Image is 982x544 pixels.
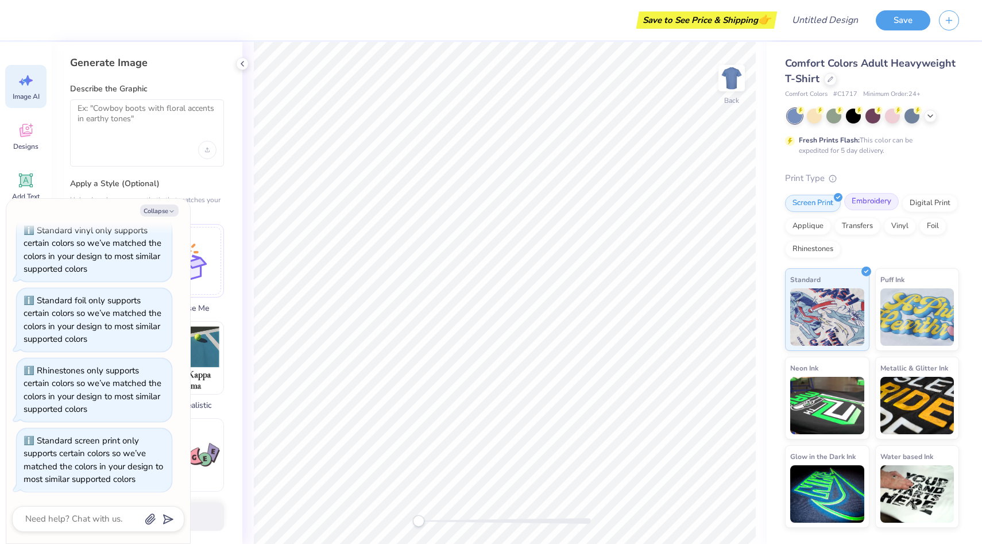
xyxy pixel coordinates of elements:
label: Apply a Style (Optional) [70,178,224,190]
img: Metallic & Glitter Ink [880,377,954,434]
div: Embroidery [844,193,899,210]
button: Collapse [140,205,179,217]
img: Water based Ink [880,465,954,523]
div: Standard vinyl only supports certain colors so we’ve matched the colors in your design to most si... [24,225,161,275]
div: Vinyl [884,218,916,235]
span: Glow in the Dark Ink [790,450,856,462]
div: Rhinestones only supports certain colors so we’ve matched the colors in your design to most simil... [24,365,161,415]
span: Neon Ink [790,362,818,374]
div: Print Type [785,172,959,185]
input: Untitled Design [783,9,867,32]
strong: Fresh Prints Flash: [799,136,860,145]
div: Foil [919,218,946,235]
div: Save to See Price & Shipping [639,11,774,29]
div: Transfers [834,218,880,235]
span: Metallic & Glitter Ink [880,362,948,374]
div: Screen Print [785,195,841,212]
span: 👉 [758,13,771,26]
span: Minimum Order: 24 + [863,90,921,99]
div: Upload image [198,141,216,159]
div: Digital Print [902,195,958,212]
img: Neon Ink [790,377,864,434]
img: Back [720,67,743,90]
div: Upload or choose an aesthetic that matches your vision to get a better result [70,194,224,217]
div: Generate Image [70,56,224,70]
div: Standard screen print only supports certain colors so we’ve matched the colors in your design to ... [24,435,163,485]
img: Standard [790,288,864,346]
span: Comfort Colors [785,90,828,99]
span: Designs [13,142,38,151]
span: Puff Ink [880,273,904,285]
span: Standard [790,273,821,285]
button: Save [876,10,930,30]
img: Puff Ink [880,288,954,346]
label: Describe the Graphic [70,83,224,95]
span: # C1717 [833,90,857,99]
div: Back [724,95,739,106]
div: Standard foil only supports certain colors so we’ve matched the colors in your design to most sim... [24,295,161,345]
span: Comfort Colors Adult Heavyweight T-Shirt [785,56,956,86]
div: Applique [785,218,831,235]
span: Image AI [13,92,40,101]
img: Glow in the Dark Ink [790,465,864,523]
span: Water based Ink [880,450,933,462]
div: This color can be expedited for 5 day delivery. [799,135,940,156]
div: Accessibility label [413,515,424,527]
span: Add Text [12,192,40,201]
div: Rhinestones [785,241,841,258]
